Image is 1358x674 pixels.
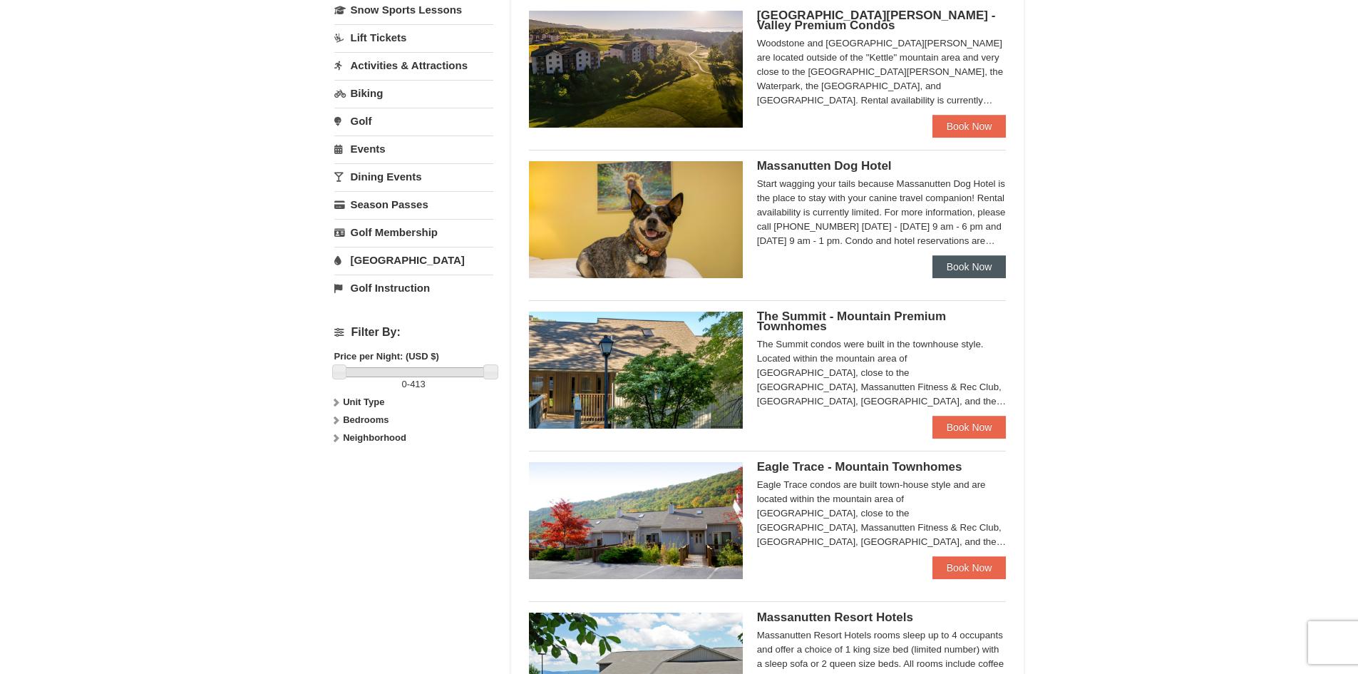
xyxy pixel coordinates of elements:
[757,9,996,32] span: [GEOGRAPHIC_DATA][PERSON_NAME] - Valley Premium Condos
[932,255,1007,278] a: Book Now
[334,275,493,301] a: Golf Instruction
[334,191,493,218] a: Season Passes
[757,611,913,624] span: Massanutten Resort Hotels
[757,36,1007,108] div: Woodstone and [GEOGRAPHIC_DATA][PERSON_NAME] are located outside of the "Kettle" mountain area an...
[757,177,1007,248] div: Start wagging your tails because Massanutten Dog Hotel is the place to stay with your canine trav...
[343,414,389,425] strong: Bedrooms
[334,136,493,162] a: Events
[334,247,493,273] a: [GEOGRAPHIC_DATA]
[757,337,1007,409] div: The Summit condos were built in the townhouse style. Located within the mountain area of [GEOGRAP...
[757,159,892,173] span: Massanutten Dog Hotel
[334,351,439,362] strong: Price per Night: (USD $)
[529,312,743,429] img: 19219034-1-0eee7e00.jpg
[932,416,1007,439] a: Book Now
[529,462,743,579] img: 19218983-1-9b289e55.jpg
[334,377,493,392] label: -
[410,379,426,389] span: 413
[334,80,493,106] a: Biking
[334,108,493,134] a: Golf
[402,379,407,389] span: 0
[529,11,743,128] img: 19219041-4-ec11c166.jpg
[334,52,493,78] a: Activities & Attractions
[932,556,1007,579] a: Book Now
[343,432,406,443] strong: Neighborhood
[334,326,493,339] h4: Filter By:
[529,161,743,278] img: 27428181-5-81c892a3.jpg
[334,24,493,51] a: Lift Tickets
[334,219,493,245] a: Golf Membership
[757,460,962,474] span: Eagle Trace - Mountain Townhomes
[757,478,1007,549] div: Eagle Trace condos are built town-house style and are located within the mountain area of [GEOGRA...
[343,397,384,407] strong: Unit Type
[757,310,946,333] span: The Summit - Mountain Premium Townhomes
[932,115,1007,138] a: Book Now
[334,163,493,190] a: Dining Events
